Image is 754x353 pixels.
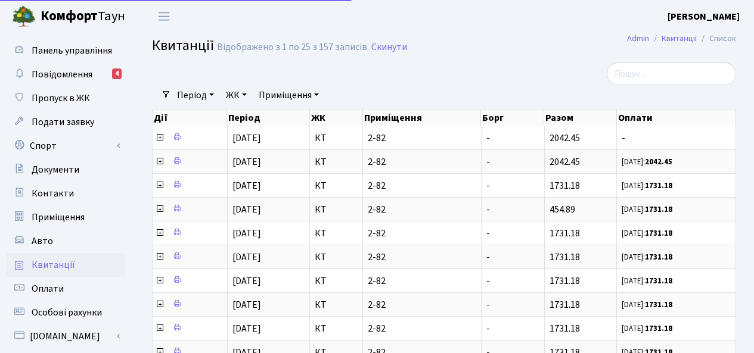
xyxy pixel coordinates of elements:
[232,132,261,145] span: [DATE]
[368,133,476,143] span: 2-82
[232,155,261,168] span: [DATE]
[609,26,754,51] nav: breadcrumb
[6,205,125,229] a: Приміщення
[32,92,90,105] span: Пропуск в ЖК
[645,204,672,215] b: 1731.18
[32,306,102,319] span: Особові рахунки
[550,132,580,145] span: 2042.45
[315,252,358,262] span: КТ
[6,229,125,253] a: Авто
[550,179,580,192] span: 1731.18
[622,252,672,263] small: [DATE]:
[221,85,252,105] a: ЖК
[486,227,490,240] span: -
[550,227,580,240] span: 1731.18
[368,276,476,286] span: 2-82
[363,110,481,126] th: Приміщення
[368,205,476,214] span: 2-82
[32,115,94,129] span: Подати заявку
[315,229,358,238] span: КТ
[550,203,575,216] span: 454.89
[481,110,544,126] th: Борг
[32,163,79,176] span: Документи
[315,300,358,310] span: КТ
[622,204,672,215] small: [DATE]:
[622,157,672,167] small: [DATE]:
[217,42,369,53] div: Відображено з 1 по 25 з 157 записів.
[486,251,490,264] span: -
[486,132,490,145] span: -
[32,258,75,271] span: Квитанції
[486,203,490,216] span: -
[645,252,672,263] b: 1731.18
[371,42,407,53] a: Скинути
[32,211,85,224] span: Приміщення
[152,35,214,56] span: Квитанції
[486,274,490,288] span: -
[6,253,125,277] a: Квитанції
[41,7,125,27] span: Таун
[315,276,358,286] span: КТ
[232,298,261,311] span: [DATE]
[41,7,98,26] b: Комфорт
[645,323,672,334] b: 1731.18
[486,298,490,311] span: -
[668,10,740,24] a: [PERSON_NAME]
[6,324,125,348] a: [DOMAIN_NAME]
[254,85,324,105] a: Приміщення
[6,134,125,158] a: Спорт
[607,63,736,85] input: Пошук...
[645,299,672,310] b: 1731.18
[32,68,92,81] span: Повідомлення
[6,110,125,134] a: Подати заявку
[232,274,261,288] span: [DATE]
[622,276,672,286] small: [DATE]:
[486,322,490,335] span: -
[550,274,580,288] span: 1731.18
[368,324,476,333] span: 2-82
[227,110,310,126] th: Період
[368,229,476,238] span: 2-82
[6,39,125,63] a: Панель управління
[315,324,358,333] span: КТ
[617,110,736,126] th: Оплати
[12,5,36,29] img: logo.png
[486,155,490,168] span: -
[32,235,53,248] span: Авто
[232,227,261,240] span: [DATE]
[6,158,125,182] a: Документи
[232,203,261,216] span: [DATE]
[315,133,358,143] span: КТ
[662,32,697,45] a: Квитанції
[368,300,476,310] span: 2-82
[627,32,649,45] a: Admin
[6,86,125,110] a: Пропуск в ЖК
[622,228,672,239] small: [DATE]:
[645,228,672,239] b: 1731.18
[6,301,125,324] a: Особові рахунки
[668,10,740,23] b: [PERSON_NAME]
[550,251,580,264] span: 1731.18
[149,7,179,26] button: Переключити навігацію
[622,133,731,143] span: -
[315,157,358,167] span: КТ
[697,32,736,45] li: Список
[622,180,672,191] small: [DATE]:
[153,110,227,126] th: Дії
[368,252,476,262] span: 2-82
[32,282,64,295] span: Оплати
[486,179,490,192] span: -
[315,205,358,214] span: КТ
[32,44,112,57] span: Панель управління
[544,110,617,126] th: Разом
[368,181,476,190] span: 2-82
[622,299,672,310] small: [DATE]:
[172,85,219,105] a: Період
[232,179,261,192] span: [DATE]
[6,277,125,301] a: Оплати
[232,322,261,335] span: [DATE]
[315,181,358,190] span: КТ
[6,182,125,205] a: Контакти
[645,157,672,167] b: 2042.45
[232,251,261,264] span: [DATE]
